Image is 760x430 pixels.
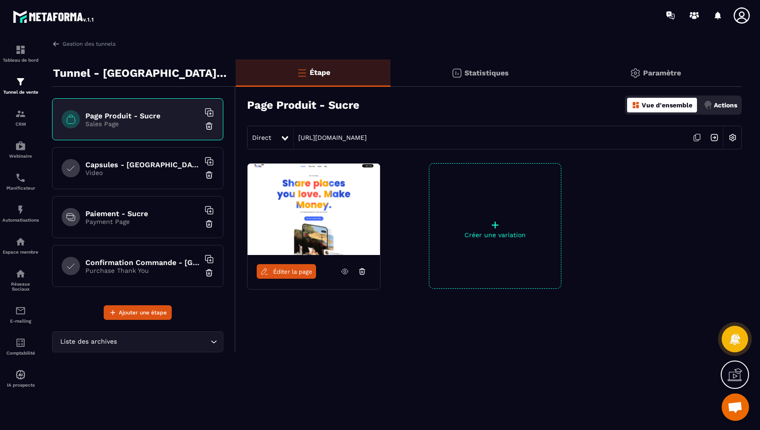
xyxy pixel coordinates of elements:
p: Actions [714,101,737,109]
p: Payment Page [85,218,200,225]
img: social-network [15,268,26,279]
img: stats.20deebd0.svg [451,68,462,79]
p: E-mailing [2,319,39,324]
img: automations [15,204,26,215]
p: Paramètre [643,69,681,77]
h6: Paiement - Sucre [85,209,200,218]
img: image [248,164,380,255]
img: trash [205,122,214,131]
img: formation [15,76,26,87]
p: Webinaire [2,154,39,159]
p: Créer une variation [429,231,561,239]
div: Search for option [52,331,223,352]
span: Ajouter une étape [119,308,167,317]
p: Étape [310,68,330,77]
img: dashboard-orange.40269519.svg [632,101,640,109]
p: Tunnel de vente [2,90,39,95]
img: setting-gr.5f69749f.svg [630,68,641,79]
a: social-networksocial-networkRéseaux Sociaux [2,261,39,298]
a: automationsautomationsAutomatisations [2,197,39,229]
p: Automatisations [2,218,39,223]
img: trash [205,268,214,277]
input: Search for option [119,337,208,347]
img: automations [15,369,26,380]
img: email [15,305,26,316]
p: CRM [2,122,39,127]
a: Gestion des tunnels [52,40,116,48]
span: Éditer la page [273,268,312,275]
a: formationformationCRM [2,101,39,133]
img: actions.d6e523a2.png [704,101,712,109]
p: Statistiques [464,69,509,77]
p: Tableau de bord [2,58,39,63]
span: Liste des archives [58,337,119,347]
a: Éditer la page [257,264,316,279]
img: trash [205,219,214,228]
h6: Page Produit - Sucre [85,111,200,120]
button: Ajouter une étape [104,305,172,320]
a: [URL][DOMAIN_NAME] [294,134,367,141]
p: Tunnel - [GEOGRAPHIC_DATA] - V2 [53,64,229,82]
p: Sales Page [85,120,200,127]
p: + [429,218,561,231]
p: Espace membre [2,250,39,255]
img: formation [15,108,26,119]
img: setting-w.858f3a88.svg [724,129,741,146]
img: logo [13,8,95,25]
img: formation [15,44,26,55]
p: Vue d'ensemble [642,101,692,109]
h6: Confirmation Commande - [GEOGRAPHIC_DATA] [85,258,200,267]
img: automations [15,236,26,247]
img: automations [15,140,26,151]
p: Video [85,169,200,176]
p: Réseaux Sociaux [2,281,39,292]
img: trash [205,170,214,180]
p: Comptabilité [2,350,39,356]
img: scheduler [15,172,26,183]
h6: Capsules - [GEOGRAPHIC_DATA] [85,160,200,169]
p: IA prospects [2,382,39,388]
a: automationsautomationsEspace membre [2,229,39,261]
img: bars-o.4a397970.svg [296,67,307,78]
h3: Page Produit - Sucre [247,99,359,111]
a: formationformationTunnel de vente [2,69,39,101]
a: Ouvrir le chat [722,393,749,421]
span: Direct [252,134,271,141]
a: formationformationTableau de bord [2,37,39,69]
a: accountantaccountantComptabilité [2,330,39,362]
img: accountant [15,337,26,348]
a: automationsautomationsWebinaire [2,133,39,165]
p: Planificateur [2,186,39,191]
a: schedulerschedulerPlanificateur [2,165,39,197]
p: Purchase Thank You [85,267,200,274]
img: arrow [52,40,60,48]
a: emailemailE-mailing [2,298,39,330]
img: arrow-next.bcc2205e.svg [706,129,723,146]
